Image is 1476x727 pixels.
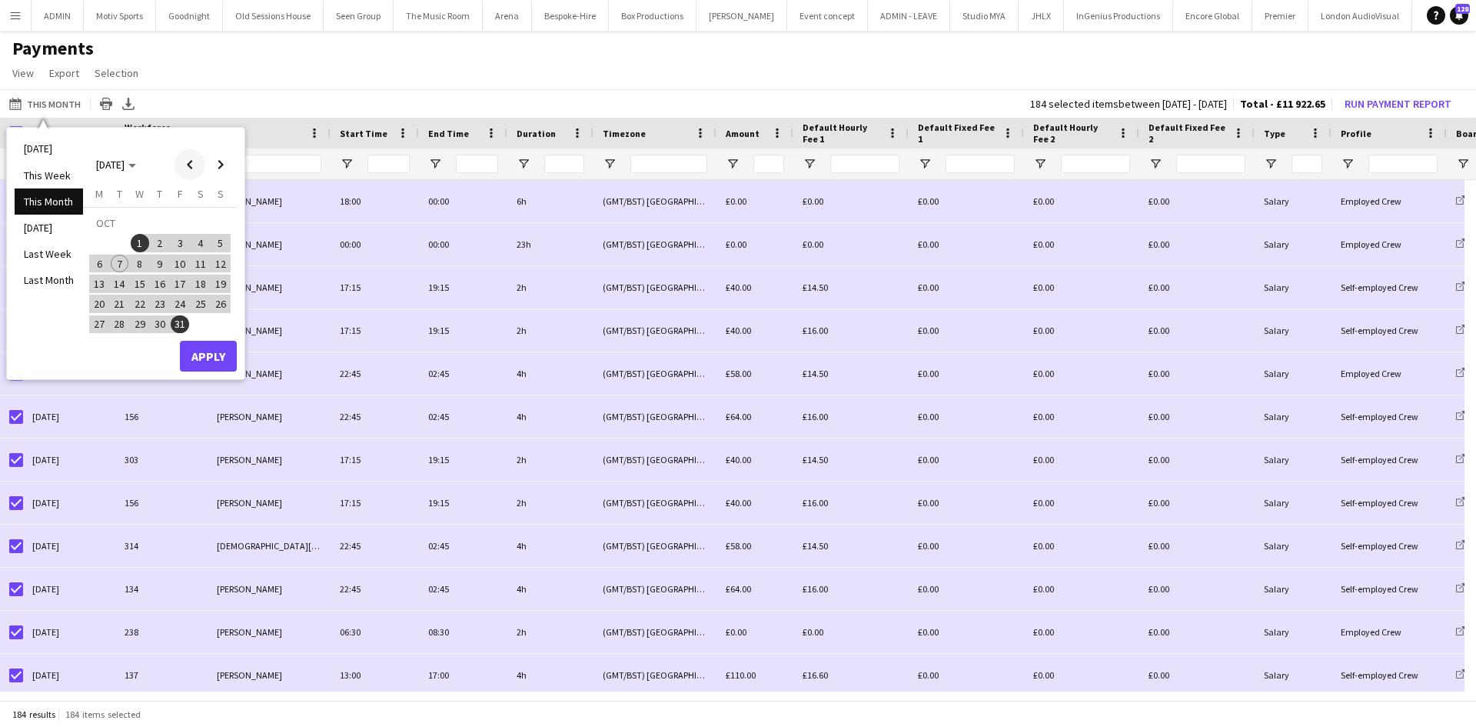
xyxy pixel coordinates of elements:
[1024,223,1139,265] div: £0.00
[150,274,170,294] button: 16-10-2025
[1064,1,1173,31] button: InGenius Productions
[190,294,210,314] button: 25-10-2025
[726,128,760,139] span: Amount
[909,180,1024,222] div: £0.00
[178,187,183,201] span: F
[23,654,115,696] div: [DATE]
[130,274,150,294] button: 15-10-2025
[191,275,210,293] span: 18
[23,439,115,481] div: [DATE]
[340,128,387,139] span: Start Time
[793,266,909,308] div: £14.50
[331,180,419,222] div: 18:00
[151,275,169,293] span: 16
[428,128,469,139] span: End Time
[211,233,231,253] button: 05-10-2025
[151,315,169,334] span: 30
[115,482,208,524] div: 156
[593,395,716,438] div: (GMT/BST) [GEOGRAPHIC_DATA]
[593,525,716,567] div: (GMT/BST) [GEOGRAPHIC_DATA]
[793,482,909,524] div: £16.00
[1139,180,1255,222] div: £0.00
[171,275,189,293] span: 17
[517,157,530,171] button: Open Filter Menu
[726,454,751,465] span: £40.00
[419,568,507,610] div: 02:45
[217,282,282,293] span: [PERSON_NAME]
[909,309,1024,352] div: £0.00
[507,309,593,352] div: 2h
[593,611,716,653] div: (GMT/BST) [GEOGRAPHIC_DATA]
[507,395,593,438] div: 4h
[726,238,746,250] span: £0.00
[90,151,142,178] button: Choose month and year
[331,223,419,265] div: 00:00
[803,122,881,145] span: Default Hourly Fee 1
[419,654,507,696] div: 17:00
[1331,439,1447,481] div: Self-employed Crew
[175,149,205,180] button: Previous month
[1291,155,1322,173] input: Type Filter Input
[15,215,83,241] li: [DATE]
[793,654,909,696] div: £16.60
[1255,525,1331,567] div: Salary
[394,1,483,31] button: The Music Room
[593,654,716,696] div: (GMT/BST) [GEOGRAPHIC_DATA]
[909,482,1024,524] div: £0.00
[170,233,190,253] button: 03-10-2025
[1024,482,1139,524] div: £0.00
[946,155,1015,173] input: Default Fixed Fee 1 Filter Input
[630,155,707,173] input: Timezone Filter Input
[593,482,716,524] div: (GMT/BST) [GEOGRAPHIC_DATA]
[793,223,909,265] div: £0.00
[507,525,593,567] div: 4h
[171,295,189,313] span: 24
[1024,395,1139,438] div: £0.00
[217,325,282,336] span: [PERSON_NAME]
[1149,122,1227,145] span: Default Fixed Fee 2
[726,195,746,207] span: £0.00
[593,180,716,222] div: (GMT/BST) [GEOGRAPHIC_DATA]
[909,352,1024,395] div: £0.00
[90,295,108,313] span: 20
[125,122,180,145] span: Workforce ID
[1255,654,1331,696] div: Salary
[909,439,1024,481] div: £0.00
[170,253,190,273] button: 10-10-2025
[23,611,115,653] div: [DATE]
[15,267,83,293] li: Last Month
[1033,122,1112,145] span: Default Hourly Fee 2
[109,274,129,294] button: 14-10-2025
[190,274,210,294] button: 18-10-2025
[331,482,419,524] div: 17:15
[1450,6,1468,25] a: 128
[696,1,787,31] button: [PERSON_NAME]
[603,157,617,171] button: Open Filter Menu
[6,95,84,113] button: This Month
[217,454,282,465] span: [PERSON_NAME]
[217,368,282,379] span: [PERSON_NAME]
[88,63,145,83] a: Selection
[793,352,909,395] div: £14.50
[909,654,1024,696] div: £0.00
[191,295,210,313] span: 25
[1024,180,1139,222] div: £0.00
[507,482,593,524] div: 2h
[1139,611,1255,653] div: £0.00
[456,155,498,173] input: End Time Filter Input
[15,188,83,215] li: This Month
[1331,352,1447,395] div: Employed Crew
[218,187,224,201] span: S
[43,63,85,83] a: Export
[1368,155,1438,173] input: Profile Filter Input
[1341,157,1355,171] button: Open Filter Menu
[1139,395,1255,438] div: £0.00
[12,66,34,80] span: View
[191,234,210,252] span: 4
[119,95,138,113] app-action-btn: Export XLSX
[419,309,507,352] div: 19:15
[419,395,507,438] div: 02:45
[180,341,237,372] button: Apply
[419,266,507,308] div: 19:15
[428,157,442,171] button: Open Filter Menu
